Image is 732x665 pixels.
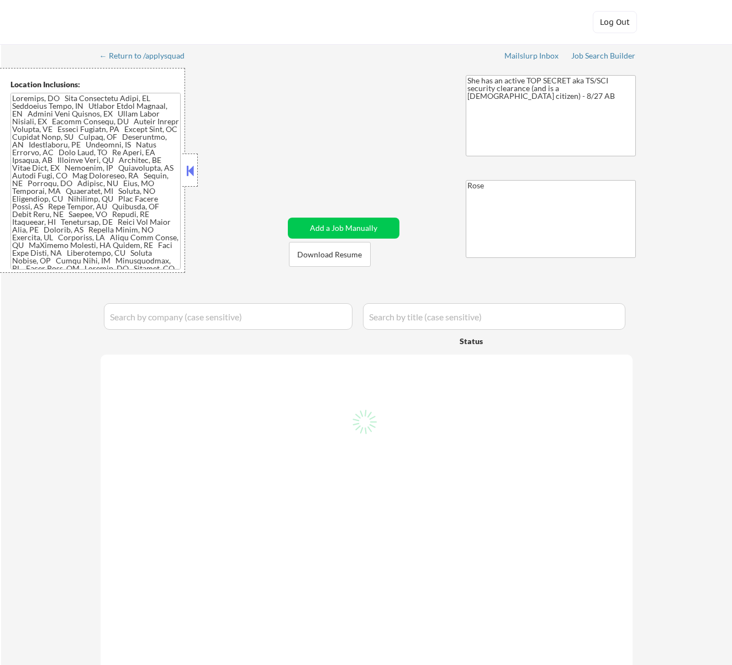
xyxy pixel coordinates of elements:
[363,303,625,330] input: Search by title (case sensitive)
[104,303,352,330] input: Search by company (case sensitive)
[593,11,637,33] button: Log Out
[288,218,399,239] button: Add a Job Manually
[99,51,195,62] a: ← Return to /applysquad
[504,51,560,62] a: Mailslurp Inbox
[10,79,181,90] div: Location Inclusions:
[99,52,195,60] div: ← Return to /applysquad
[504,52,560,60] div: Mailslurp Inbox
[460,331,555,351] div: Status
[289,242,371,267] button: Download Resume
[571,51,636,62] a: Job Search Builder
[571,52,636,60] div: Job Search Builder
